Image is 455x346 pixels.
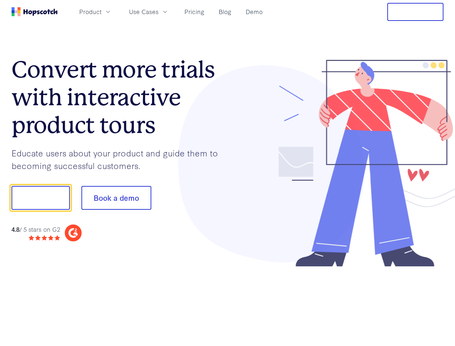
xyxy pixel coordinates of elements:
a: Pricing [182,6,207,18]
button: Use Cases [125,6,173,18]
a: Blog [216,6,234,18]
p: Educate users about your product and guide them to becoming successful customers. [12,147,228,172]
button: Book a demo [81,186,151,210]
button: Free Trial [387,3,443,21]
button: Show me! [12,186,70,210]
a: Home [12,7,58,16]
span: Product [79,7,102,16]
a: Demo [243,6,266,18]
button: Product [75,6,116,18]
strong: 4.8 [12,225,19,233]
h1: Convert more trials with interactive product tours [12,56,228,139]
span: Use Cases [129,7,159,16]
div: / 5 stars on G2 [12,225,60,234]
